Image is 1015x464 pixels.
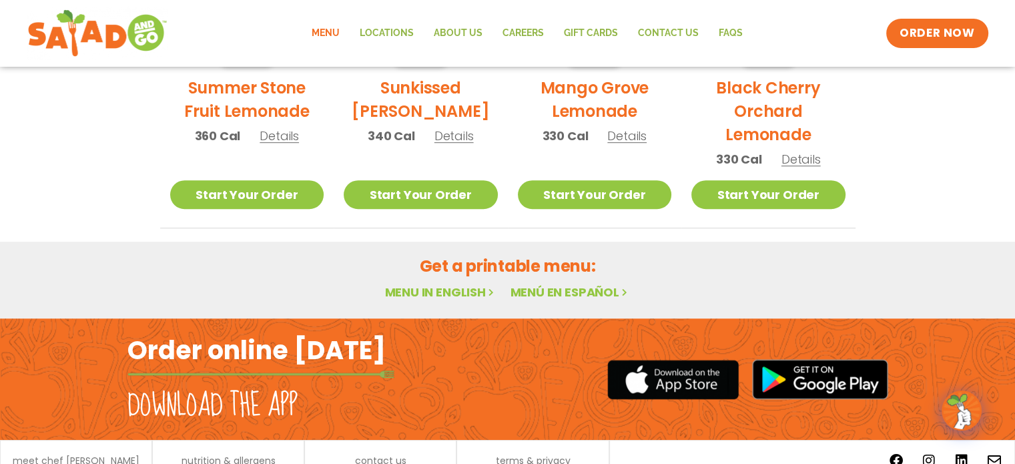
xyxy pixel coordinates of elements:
[302,18,350,49] a: Menu
[368,127,415,145] span: 340 Cal
[384,284,496,300] a: Menu in English
[781,151,821,168] span: Details
[886,19,988,48] a: ORDER NOW
[260,128,299,144] span: Details
[492,18,554,49] a: Careers
[170,180,324,209] a: Start Your Order
[195,127,241,145] span: 360 Cal
[27,7,168,60] img: new-SAG-logo-768×292
[628,18,709,49] a: Contact Us
[510,284,630,300] a: Menú en español
[160,254,856,278] h2: Get a printable menu:
[607,358,739,401] img: appstore
[607,128,647,144] span: Details
[518,76,672,123] h2: Mango Grove Lemonade
[716,150,762,168] span: 330 Cal
[302,18,753,49] nav: Menu
[127,387,298,425] h2: Download the app
[344,76,498,123] h2: Sunkissed [PERSON_NAME]
[350,18,424,49] a: Locations
[434,128,474,144] span: Details
[709,18,753,49] a: FAQs
[344,180,498,209] a: Start Your Order
[691,180,845,209] a: Start Your Order
[127,334,386,367] h2: Order online [DATE]
[554,18,628,49] a: GIFT CARDS
[691,76,845,146] h2: Black Cherry Orchard Lemonade
[543,127,589,145] span: 330 Cal
[752,359,888,399] img: google_play
[127,371,394,378] img: fork
[943,392,980,429] img: wpChatIcon
[424,18,492,49] a: About Us
[518,180,672,209] a: Start Your Order
[170,76,324,123] h2: Summer Stone Fruit Lemonade
[900,25,974,41] span: ORDER NOW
